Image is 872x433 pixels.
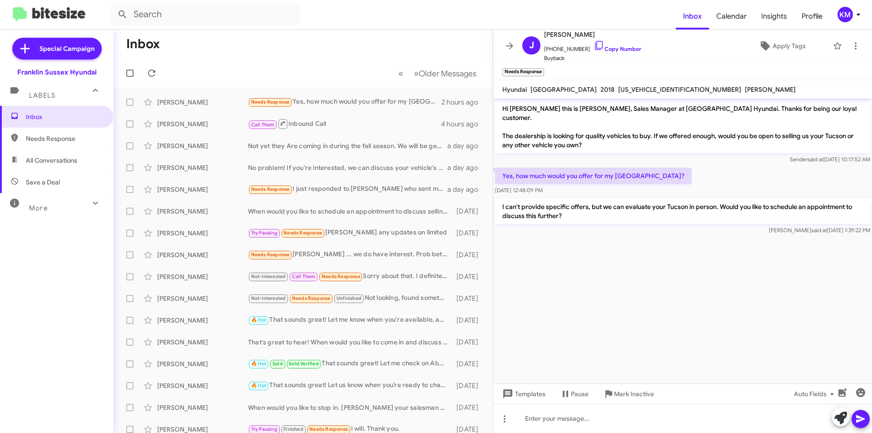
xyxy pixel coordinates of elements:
[12,38,102,60] a: Special Campaign
[502,85,527,94] span: Hyundai
[493,386,553,402] button: Templates
[251,426,277,432] span: Try Pausing
[495,100,870,153] p: Hi [PERSON_NAME] this is [PERSON_NAME], Sales Manager at [GEOGRAPHIC_DATA] Hyundai. Thanks for be...
[769,227,870,234] span: [PERSON_NAME] [DATE] 1:39:22 PM
[248,163,447,172] div: No problem! If you're interested, we can discuss your vehicle's purchase option over the phone or...
[452,229,486,238] div: [DATE]
[157,250,248,259] div: [PERSON_NAME]
[157,119,248,129] div: [PERSON_NAME]
[530,85,597,94] span: [GEOGRAPHIC_DATA]
[251,99,290,105] span: Needs Response
[452,250,486,259] div: [DATE]
[790,156,870,163] span: Sender [DATE] 10:17:52 AM
[248,380,452,391] div: That sounds great! Let us know when you’re ready to chat. We look forward to helping you with you...
[157,163,248,172] div: [PERSON_NAME]
[447,185,486,194] div: a day ago
[292,295,331,301] span: Needs Response
[452,272,486,281] div: [DATE]
[251,295,286,301] span: Not-Interested
[248,97,441,107] div: Yes, how much would you offer for my [GEOGRAPHIC_DATA]?
[272,361,283,367] span: Sold
[553,386,596,402] button: Pause
[735,38,828,54] button: Apply Tags
[126,37,160,51] h1: Inbox
[29,204,48,212] span: More
[157,207,248,216] div: [PERSON_NAME]
[157,403,248,412] div: [PERSON_NAME]
[837,7,853,22] div: KM
[251,186,290,192] span: Needs Response
[337,295,362,301] span: Unfinished
[157,185,248,194] div: [PERSON_NAME]
[594,45,641,52] a: Copy Number
[248,228,452,238] div: [PERSON_NAME] any updates on limited
[447,141,486,150] div: a day ago
[709,3,754,30] a: Calendar
[502,68,544,76] small: Needs Response
[495,168,692,184] p: Yes, how much would you offer for my [GEOGRAPHIC_DATA]?
[248,315,452,325] div: That sounds great! Let me know when you're available, and we can schedule a time for you to visit...
[571,386,589,402] span: Pause
[676,3,709,30] a: Inbox
[248,184,447,194] div: I just responded to [PERSON_NAME] who sent me an email.
[17,68,97,77] div: Franklin Sussex Hyundai
[808,156,823,163] span: said at
[251,383,267,388] span: 🔥 Hot
[251,252,290,258] span: Needs Response
[811,227,827,234] span: said at
[452,381,486,390] div: [DATE]
[452,338,486,347] div: [DATE]
[495,187,543,194] span: [DATE] 12:48:09 PM
[309,426,348,432] span: Needs Response
[544,29,641,40] span: [PERSON_NAME]
[441,119,486,129] div: 4 hours ago
[292,274,316,279] span: Call Them
[157,141,248,150] div: [PERSON_NAME]
[322,274,360,279] span: Needs Response
[596,386,661,402] button: Mark Inactive
[600,85,614,94] span: 2018
[830,7,862,22] button: KM
[29,91,55,100] span: Labels
[157,316,248,325] div: [PERSON_NAME]
[754,3,794,30] span: Insights
[157,294,248,303] div: [PERSON_NAME]
[248,249,452,260] div: [PERSON_NAME] ... we do have interest. Prob better late next week. Considering a 5 or a 9 on 24 m...
[248,118,441,129] div: Inbound Call
[251,317,267,323] span: 🔥 Hot
[495,199,870,224] p: I can't provide specific offers, but we can evaluate your Tucson in person. Would you like to sch...
[251,274,286,279] span: Not-Interested
[794,3,830,30] a: Profile
[251,122,275,128] span: Call Them
[26,156,77,165] span: All Conversations
[452,316,486,325] div: [DATE]
[251,361,267,367] span: 🔥 Hot
[441,98,486,107] div: 2 hours ago
[248,293,452,304] div: Not looking, found something
[544,40,641,54] span: [PHONE_NUMBER]
[500,386,545,402] span: Templates
[529,38,534,53] span: J
[248,207,452,216] div: When would you like to schedule an appointment to discuss selling your vehicle? Let me know what ...
[452,359,486,368] div: [DATE]
[26,178,60,187] span: Save a Deal
[248,141,447,150] div: Not yet they Are coming in during the fall season. We will be getting 1 calligraphy 1 sel premium...
[447,163,486,172] div: a day ago
[787,386,845,402] button: Auto Fields
[414,68,419,79] span: »
[398,68,403,79] span: «
[452,207,486,216] div: [DATE]
[408,64,482,83] button: Next
[157,381,248,390] div: [PERSON_NAME]
[251,230,277,236] span: Try Pausing
[419,69,476,79] span: Older Messages
[773,38,806,54] span: Apply Tags
[157,229,248,238] div: [PERSON_NAME]
[289,361,319,367] span: Sold Verified
[248,271,452,282] div: Sorry about that. I definitely didn't call or know about it.
[110,4,301,25] input: Search
[157,338,248,347] div: [PERSON_NAME]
